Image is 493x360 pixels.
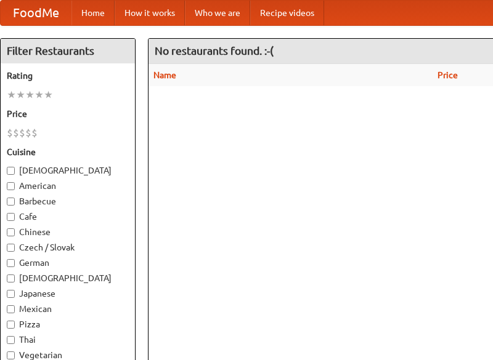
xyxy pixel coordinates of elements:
input: Czech / Slovak [7,244,15,252]
label: Czech / Slovak [7,241,129,254]
input: Thai [7,336,15,344]
label: American [7,180,129,192]
label: Japanese [7,287,129,300]
ng-pluralize: No restaurants found. :-( [155,45,274,57]
label: Thai [7,334,129,346]
a: Home [71,1,115,25]
a: Name [153,70,176,80]
label: Mexican [7,303,129,315]
input: Mexican [7,305,15,313]
label: Pizza [7,318,129,330]
input: Japanese [7,290,15,298]
a: FoodMe [1,1,71,25]
h4: Filter Restaurants [1,39,135,63]
input: Cafe [7,213,15,221]
li: $ [31,126,38,140]
li: ★ [7,88,16,102]
li: $ [25,126,31,140]
li: ★ [25,88,35,102]
label: [DEMOGRAPHIC_DATA] [7,164,129,177]
li: ★ [16,88,25,102]
li: ★ [44,88,53,102]
input: American [7,182,15,190]
li: $ [19,126,25,140]
input: [DEMOGRAPHIC_DATA] [7,274,15,282]
label: German [7,257,129,269]
label: [DEMOGRAPHIC_DATA] [7,272,129,284]
input: Pizza [7,321,15,329]
h5: Rating [7,70,129,82]
a: How it works [115,1,185,25]
li: ★ [35,88,44,102]
label: Barbecue [7,195,129,207]
input: Vegetarian [7,351,15,359]
input: Barbecue [7,198,15,206]
a: Who we are [185,1,250,25]
input: Chinese [7,228,15,236]
li: $ [13,126,19,140]
h5: Cuisine [7,146,129,158]
h5: Price [7,108,129,120]
label: Chinese [7,226,129,238]
a: Recipe videos [250,1,324,25]
input: [DEMOGRAPHIC_DATA] [7,167,15,175]
li: $ [7,126,13,140]
input: German [7,259,15,267]
a: Price [438,70,458,80]
label: Cafe [7,210,129,223]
